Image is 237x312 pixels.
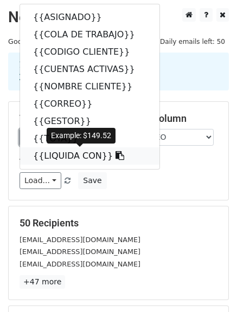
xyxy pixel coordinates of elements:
[78,172,106,189] button: Save
[8,8,229,27] h2: New Campaign
[20,260,140,268] small: [EMAIL_ADDRESS][DOMAIN_NAME]
[20,26,159,43] a: {{COLA DE TRABAJO}}
[183,260,237,312] div: Widget de chat
[156,36,229,48] span: Daily emails left: 50
[20,61,159,78] a: {{CUENTAS ACTIVAS}}
[20,130,159,147] a: {{TOTA}}
[20,113,159,130] a: {{GESTOR}}
[156,37,229,45] a: Daily emails left: 50
[20,147,159,165] a: {{LIQUIDA CON}}
[20,43,159,61] a: {{CODIGO CLIENTE}}
[127,113,218,125] h5: Email column
[20,95,159,113] a: {{CORREO}}
[20,172,61,189] a: Load...
[20,236,140,244] small: [EMAIL_ADDRESS][DOMAIN_NAME]
[20,248,140,256] small: [EMAIL_ADDRESS][DOMAIN_NAME]
[20,9,159,26] a: {{ASIGNADO}}
[11,59,226,84] div: 1. Write your email in Gmail 2. Click
[20,217,217,229] h5: 50 Recipients
[20,78,159,95] a: {{NOMBRE CLIENTE}}
[183,260,237,312] iframe: Chat Widget
[8,37,105,45] small: Google Sheet:
[20,275,65,289] a: +47 more
[47,128,116,144] div: Example: $149.52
